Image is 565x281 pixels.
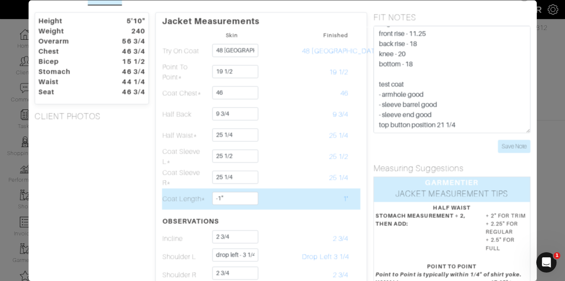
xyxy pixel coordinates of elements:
td: Coat Sleeve L* [162,146,209,167]
small: Skin [226,32,238,38]
dt: Height [32,16,112,26]
dt: 46 3/4 [112,67,151,77]
dt: Overarm [32,36,112,46]
iframe: Intercom live chat [536,252,557,273]
dt: 46 3/4 [112,46,151,57]
span: 2 3/4 [333,272,348,279]
dt: 5'10" [112,16,151,26]
span: 2 3/4 [333,235,348,243]
span: 48 [GEOGRAPHIC_DATA] [303,47,382,55]
td: Coat Length* [162,188,209,210]
span: 19 1/2 [329,68,348,76]
span: 1 [554,252,560,259]
span: 25 1/4 [329,132,348,139]
span: 25 1/4 [329,174,348,182]
dt: Stomach [32,67,112,77]
div: HALF WAIST [376,204,528,212]
td: Shoulder L [162,248,209,266]
p: Jacket Measurements [162,13,360,26]
dt: Seat [32,87,112,97]
h5: CLIENT PHOTOS [35,111,149,121]
td: Incline [162,230,209,248]
div: POINT TO POINT [376,262,528,270]
th: OBSERVATIONS [162,210,209,230]
td: Half Back [162,104,209,125]
span: 25 1/2 [329,153,348,161]
td: Coat Chest* [162,83,209,104]
span: Drop Left 3 1/4 [303,254,349,261]
td: Coat Sleeve R* [162,167,209,188]
h5: Measuring Suggestions [373,163,530,173]
textarea: U rise - 29" taper thigh on COG pants slightly grey check - outseam 39 1/2" - knee 20 - bottom - ... [373,26,530,133]
dt: 46 3/4 [112,87,151,97]
dt: 240 [112,26,151,36]
div: GARMENTIER [374,177,530,188]
span: 9 3/4 [333,111,348,118]
dt: 56 3/4 [112,36,151,46]
dt: Weight [32,26,112,36]
dt: 15 1/2 [112,57,151,67]
dt: STOMACH MEASUREMENT ÷ 2, THEN ADD: [369,212,479,256]
td: Point To Point* [162,62,209,83]
dd: + 2" FOR TRIM + 2.25" FOR REGULAR + 2.5" FOR FULL [479,212,535,252]
em: Point to Point is typically within 1/4" of shirt yoke. [376,272,522,278]
span: 46 [341,90,348,97]
td: Try On Coat [162,41,209,62]
input: Save Note [498,140,530,153]
dt: Chest [32,46,112,57]
span: 1" [343,195,348,203]
dt: 44 1/4 [112,77,151,87]
dt: Waist [32,77,112,87]
div: JACKET MEASUREMENT TIPS [374,188,530,202]
h5: FIT NOTES [373,12,530,22]
dt: Bicep [32,57,112,67]
small: Finished [324,32,348,38]
td: Half Waist* [162,125,209,146]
